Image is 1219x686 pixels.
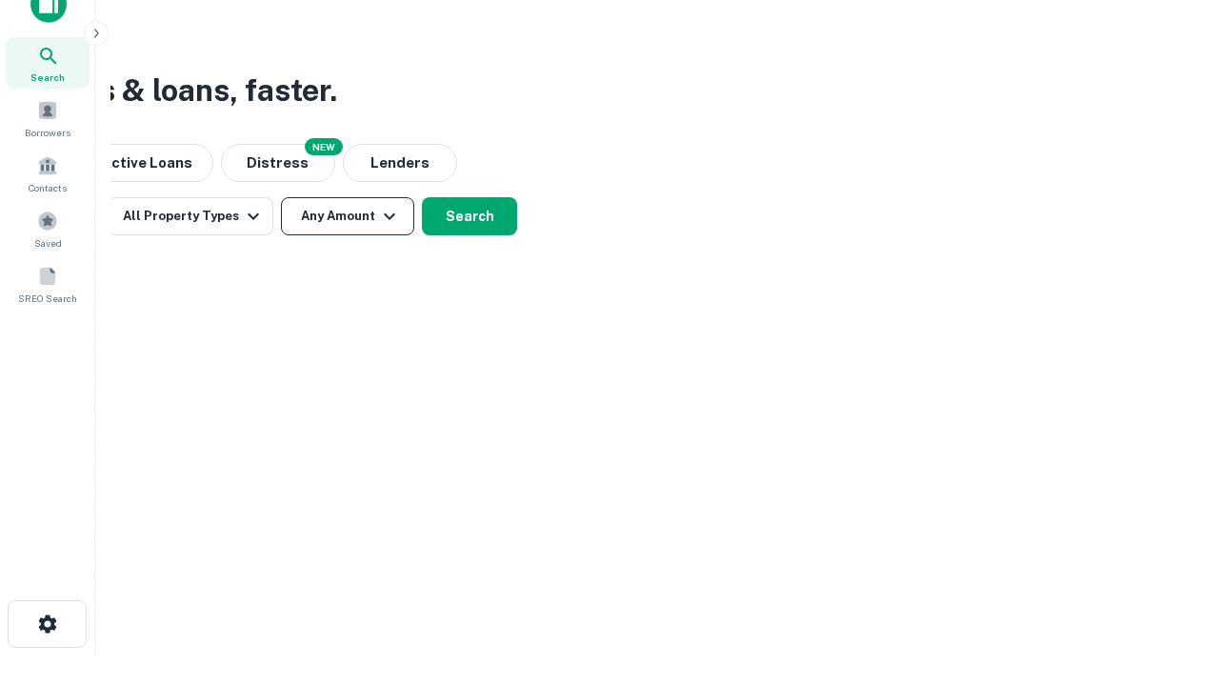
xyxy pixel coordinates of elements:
[34,235,62,251] span: Saved
[6,37,90,89] a: Search
[6,203,90,254] a: Saved
[343,144,457,182] button: Lenders
[1124,473,1219,564] iframe: Chat Widget
[221,144,335,182] button: Search distressed loans with lien and other non-mortgage details.
[305,138,343,155] div: NEW
[6,258,90,310] a: SREO Search
[29,180,67,195] span: Contacts
[108,197,273,235] button: All Property Types
[30,70,65,85] span: Search
[80,144,213,182] button: Active Loans
[6,92,90,144] a: Borrowers
[281,197,414,235] button: Any Amount
[422,197,517,235] button: Search
[18,291,77,306] span: SREO Search
[6,148,90,199] a: Contacts
[25,125,70,140] span: Borrowers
